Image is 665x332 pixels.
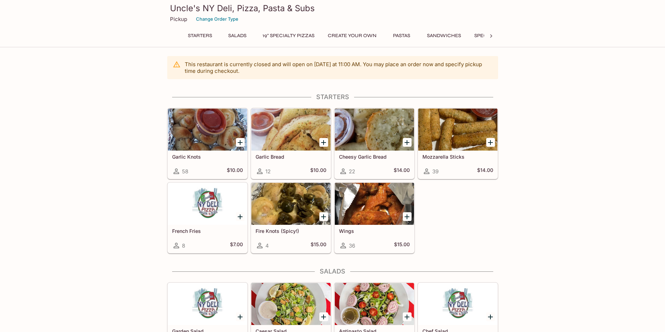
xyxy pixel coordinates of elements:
[259,31,318,41] button: 19" Specialty Pizzas
[339,154,410,160] h5: Cheesy Garlic Bread
[403,138,412,147] button: Add Cheesy Garlic Bread
[172,154,243,160] h5: Garlic Knots
[422,154,493,160] h5: Mozzarella Sticks
[168,109,247,151] div: Garlic Knots
[477,167,493,175] h5: $14.00
[167,268,498,275] h4: Salads
[486,312,495,321] button: Add Chef Salad
[339,228,410,234] h5: Wings
[251,108,331,179] a: Garlic Bread12$10.00
[168,183,247,225] div: French Fries
[418,108,498,179] a: Mozzarella Sticks39$14.00
[349,168,355,175] span: 22
[311,241,326,250] h5: $15.00
[168,108,247,179] a: Garlic Knots58$10.00
[184,31,216,41] button: Starters
[251,109,331,151] div: Garlic Bread
[172,228,243,234] h5: French Fries
[423,31,465,41] button: Sandwiches
[222,31,253,41] button: Salads
[418,109,497,151] div: Mozzarella Sticks
[334,182,414,253] a: Wings36$15.00
[167,93,498,101] h4: Starters
[324,31,380,41] button: Create Your Own
[236,138,245,147] button: Add Garlic Knots
[394,241,410,250] h5: $15.00
[432,168,439,175] span: 39
[170,3,495,14] h3: Uncle's NY Deli, Pizza, Pasta & Subs
[403,212,412,221] button: Add Wings
[319,312,328,321] button: Add Caesar Salad
[394,167,410,175] h5: $14.00
[386,31,418,41] button: Pastas
[403,312,412,321] button: Add Antipasto Salad
[335,183,414,225] div: Wings
[310,167,326,175] h5: $10.00
[319,212,328,221] button: Add Fire Knots (Spicy!)
[170,16,187,22] p: Pickup
[319,138,328,147] button: Add Garlic Bread
[418,283,497,325] div: Chef Salad
[335,283,414,325] div: Antipasto Salad
[251,182,331,253] a: Fire Knots (Spicy!)4$15.00
[185,61,493,74] p: This restaurant is currently closed and will open on [DATE] at 11:00 AM . You may place an order ...
[251,283,331,325] div: Caesar Salad
[251,183,331,225] div: Fire Knots (Spicy!)
[182,168,188,175] span: 58
[265,242,269,249] span: 4
[334,108,414,179] a: Cheesy Garlic Bread22$14.00
[335,109,414,151] div: Cheesy Garlic Bread
[230,241,243,250] h5: $7.00
[168,283,247,325] div: Garden Salad
[168,182,247,253] a: French Fries8$7.00
[182,242,185,249] span: 8
[349,242,355,249] span: 36
[236,212,245,221] button: Add French Fries
[486,138,495,147] button: Add Mozzarella Sticks
[236,312,245,321] button: Add Garden Salad
[193,14,242,25] button: Change Order Type
[265,168,271,175] span: 12
[470,31,527,41] button: Specialty Hoagies
[227,167,243,175] h5: $10.00
[256,228,326,234] h5: Fire Knots (Spicy!)
[256,154,326,160] h5: Garlic Bread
